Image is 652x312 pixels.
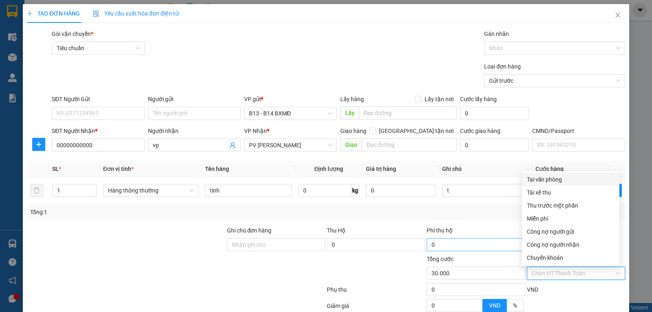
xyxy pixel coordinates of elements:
[52,95,145,104] div: SĐT Người Gửi
[326,285,426,299] div: Phụ thu
[82,57,113,66] span: PV [PERSON_NAME]
[93,10,179,17] span: Yêu cầu xuất hóa đơn điện tử
[522,225,619,238] div: Cước gửi hàng sẽ được ghi vào công nợ của người gửi
[359,106,457,119] input: Dọc đường
[427,226,525,238] div: Phí thu hộ
[460,96,497,102] label: Cước lấy hàng
[527,253,615,262] div: Chuyển khoản
[27,10,80,17] span: TẠO ĐƠN HÀNG
[376,126,457,135] span: [GEOGRAPHIC_DATA] tận nơi
[244,95,337,104] div: VP gửi
[340,106,359,119] span: Lấy
[460,107,529,120] input: Cước lấy hàng
[30,184,43,197] button: delete
[489,302,500,309] span: VND
[103,166,134,172] span: Đơn vị tính
[532,126,625,135] div: CMND/Passport
[366,184,436,197] input: 0
[227,227,272,234] label: Ghi chú đơn hàng
[489,75,620,87] span: Gửi trước
[527,214,615,223] div: Miễn phí
[527,286,538,293] span: VND
[52,31,93,37] span: Gói vận chuyển
[148,126,241,135] div: Người nhận
[73,31,115,37] span: B131409250679
[249,139,332,151] span: PV Nam Đong
[366,166,396,172] span: Giá trị hàng
[460,139,529,152] input: Cước giao hàng
[108,184,194,197] span: Hàng thông thường
[527,227,615,236] div: Công nợ người gửi
[27,11,33,16] span: plus
[362,138,457,151] input: Dọc đường
[615,12,621,18] span: close
[249,107,332,119] span: B13 - B14 BXMĐ
[340,138,362,151] span: Giao
[93,11,99,17] img: icon
[513,302,517,309] span: %
[351,184,359,197] span: kg
[522,238,619,251] div: Cước gửi hàng sẽ được ghi vào công nợ của người nhận
[148,95,241,104] div: Người gửi
[427,256,454,262] span: Tổng cước
[606,4,629,27] button: Close
[21,13,66,44] strong: CÔNG TY TNHH [GEOGRAPHIC_DATA] 214 QL13 - P.26 - Q.BÌNH THẠNH - TP HCM 1900888606
[340,128,366,134] span: Giao hàng
[57,42,140,54] span: Tiêu chuẩn
[28,49,95,55] strong: BIÊN NHẬN GỬI HÀNG HOÁ
[229,142,236,148] span: user-add
[8,18,19,39] img: logo
[244,128,267,134] span: VP Nhận
[30,208,252,217] div: Tổng: 1
[527,175,615,184] div: Tại văn phòng
[327,227,346,234] span: Thu Hộ
[205,184,292,197] input: VD: Bàn, Ghế
[527,240,615,249] div: Công nợ người nhận
[527,188,615,197] div: Tài xế thu
[32,138,45,151] button: plus
[439,161,532,177] th: Ghi chú
[484,31,509,37] label: Gán nhãn
[442,184,529,197] input: Ghi Chú
[52,166,59,172] span: SL
[8,57,17,69] span: Nơi gửi:
[62,57,75,69] span: Nơi nhận:
[314,166,343,172] span: Định lượng
[535,166,564,172] span: Cước hàng
[460,128,500,134] label: Cước giao hàng
[205,166,229,172] span: Tên hàng
[227,238,325,251] input: Ghi chú đơn hàng
[77,37,115,43] span: 15:50:53 [DATE]
[33,141,45,148] span: plus
[484,63,521,70] label: Loại đơn hàng
[421,95,457,104] span: Lấy tận nơi
[527,201,615,210] div: Thu trước một phần
[52,126,145,135] div: SĐT Người Nhận
[340,96,364,102] span: Lấy hàng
